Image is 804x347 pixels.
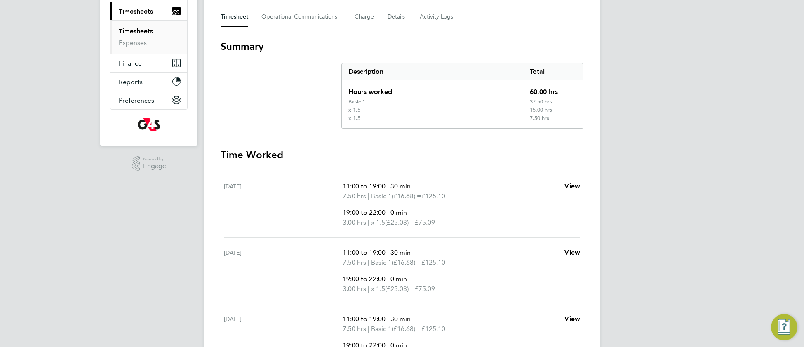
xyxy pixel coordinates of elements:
span: 19:00 to 22:00 [343,209,386,216]
span: View [564,182,580,190]
h3: Time Worked [221,148,583,162]
button: Timesheets [110,2,187,20]
span: (£16.68) = [392,325,421,333]
div: 37.50 hrs [523,98,583,107]
span: 11:00 to 19:00 [343,249,386,256]
span: | [368,218,369,226]
span: x 1.5 [371,218,385,227]
span: x 1.5 [371,284,385,294]
span: £125.10 [421,258,445,266]
div: Description [342,63,523,80]
span: 3.00 hrs [343,218,366,226]
span: £125.10 [421,325,445,333]
span: | [368,192,369,200]
span: 11:00 to 19:00 [343,315,386,323]
div: Total [523,63,583,80]
div: [DATE] [224,248,343,294]
span: (£25.03) = [385,285,415,293]
span: Timesheets [119,7,153,15]
a: Go to home page [110,118,188,131]
a: Powered byEngage [132,156,167,171]
div: Hours worked [342,80,523,98]
div: 60.00 hrs [523,80,583,98]
div: Basic 1 [348,98,365,105]
div: x 1.5 [348,107,360,113]
button: Activity Logs [420,7,454,27]
h3: Summary [221,40,583,53]
a: Expenses [119,39,147,47]
span: Reports [119,78,143,86]
span: | [368,325,369,333]
span: | [387,275,389,283]
div: x 1.5 [348,115,360,122]
span: 0 min [390,275,407,283]
span: Basic 1 [371,191,392,201]
span: | [387,182,389,190]
a: View [564,181,580,191]
span: Basic 1 [371,258,392,267]
span: Finance [119,59,142,67]
span: | [387,209,389,216]
div: [DATE] [224,181,343,227]
a: Timesheets [119,27,153,35]
span: (£25.03) = [385,218,415,226]
span: Preferences [119,96,154,104]
button: Reports [110,73,187,91]
span: 0 min [390,209,407,216]
span: (£16.68) = [392,192,421,200]
div: 7.50 hrs [523,115,583,128]
img: g4s-logo-retina.png [138,118,160,131]
a: View [564,248,580,258]
span: £75.09 [415,285,435,293]
button: Engage Resource Center [771,314,797,340]
span: 19:00 to 22:00 [343,275,386,283]
span: 30 min [390,315,411,323]
span: View [564,315,580,323]
span: 3.00 hrs [343,285,366,293]
div: 15.00 hrs [523,107,583,115]
button: Timesheet [221,7,248,27]
span: 7.50 hrs [343,192,366,200]
span: 30 min [390,182,411,190]
span: £75.09 [415,218,435,226]
button: Details [388,7,407,27]
span: 7.50 hrs [343,258,366,266]
span: 30 min [390,249,411,256]
span: (£16.68) = [392,258,421,266]
span: Basic 1 [371,324,392,334]
span: Powered by [143,156,166,163]
button: Operational Communications [261,7,341,27]
span: Engage [143,163,166,170]
button: Finance [110,54,187,72]
span: | [387,315,389,323]
div: Summary [341,63,583,129]
span: View [564,249,580,256]
a: View [564,314,580,324]
button: Preferences [110,91,187,109]
span: 11:00 to 19:00 [343,182,386,190]
span: | [368,258,369,266]
span: 7.50 hrs [343,325,366,333]
span: | [368,285,369,293]
span: | [387,249,389,256]
button: Charge [355,7,374,27]
span: £125.10 [421,192,445,200]
div: Timesheets [110,20,187,54]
